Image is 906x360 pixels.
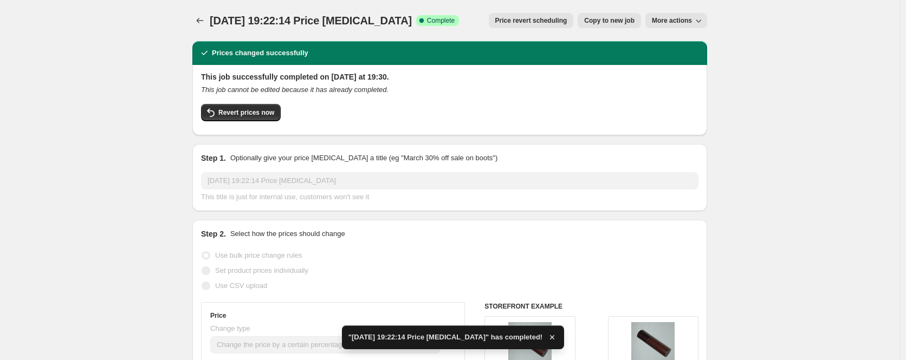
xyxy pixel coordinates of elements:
[348,332,542,343] span: "[DATE] 19:22:14 Price [MEDICAL_DATA]" has completed!
[215,251,302,259] span: Use bulk price change rules
[210,324,250,332] span: Change type
[192,13,208,28] button: Price change jobs
[212,48,308,58] h2: Prices changed successfully
[484,302,698,311] h6: STOREFRONT EXAMPLE
[201,228,226,239] h2: Step 2.
[201,172,698,189] input: 30% off holiday sale
[218,108,274,117] span: Revert prices now
[201,193,369,201] span: This title is just for internal use, customers won't see it
[230,153,497,163] p: Optionally give your price [MEDICAL_DATA] a title (eg "March 30% off sale on boots")
[652,16,692,25] span: More actions
[201,86,389,94] i: This job cannot be edited because it has already completed.
[201,71,698,82] h2: This job successfully completed on [DATE] at 19:30.
[215,282,267,290] span: Use CSV upload
[215,266,308,274] span: Set product prices individually
[584,16,635,25] span: Copy to new job
[210,15,412,27] span: [DATE] 19:22:14 Price [MEDICAL_DATA]
[489,13,574,28] button: Price revert scheduling
[427,16,455,25] span: Complete
[201,104,281,121] button: Revert prices now
[230,228,345,239] p: Select how the prices should change
[495,16,567,25] span: Price revert scheduling
[645,13,707,28] button: More actions
[201,153,226,163] h2: Step 1.
[210,311,226,320] h3: Price
[578,13,641,28] button: Copy to new job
